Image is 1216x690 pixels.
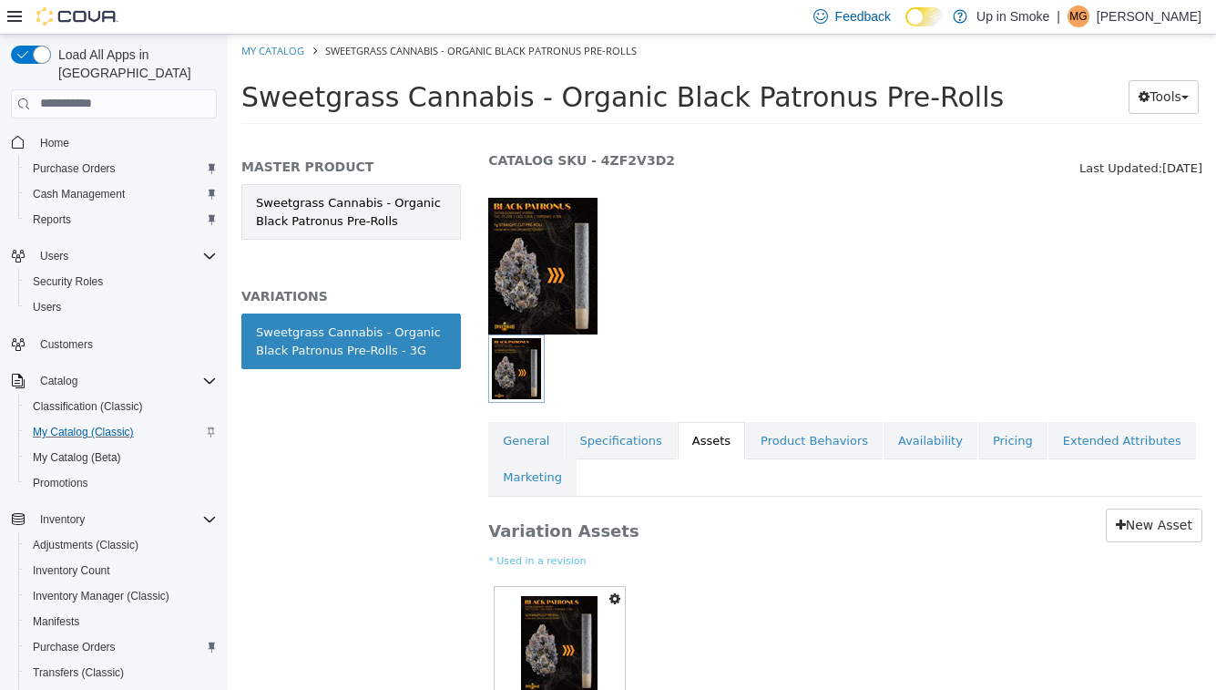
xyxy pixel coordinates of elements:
[33,334,100,355] a: Customers
[26,209,78,231] a: Reports
[40,136,69,150] span: Home
[852,127,935,140] span: Last Updated:
[26,183,217,205] span: Cash Management
[18,181,224,207] button: Cash Management
[33,274,103,289] span: Security Roles
[26,396,150,417] a: Classification (Classic)
[261,118,789,134] h5: CATALOG SKU - 4ZF2V3D2
[293,561,370,657] img: download (2).jpeg
[18,558,224,583] button: Inventory Count
[33,589,169,603] span: Inventory Manager (Classic)
[518,387,655,426] a: Product Behaviors
[33,370,85,392] button: Catalog
[18,294,224,320] button: Users
[901,46,971,79] button: Tools
[33,370,217,392] span: Catalog
[33,450,121,465] span: My Catalog (Beta)
[33,425,134,439] span: My Catalog (Classic)
[26,447,217,469] span: My Catalog (Beta)
[33,131,217,154] span: Home
[40,337,93,352] span: Customers
[26,560,118,582] a: Inventory Count
[33,538,138,552] span: Adjustments (Classic)
[36,7,118,26] img: Cova
[18,470,224,496] button: Promotions
[976,5,1049,27] p: Up in Smoke
[40,249,68,263] span: Users
[14,124,233,140] h5: MASTER PRODUCT
[26,636,123,658] a: Purchase Orders
[4,331,224,357] button: Customers
[18,207,224,232] button: Reports
[26,271,217,293] span: Security Roles
[18,419,224,445] button: My Catalog (Classic)
[18,583,224,609] button: Inventory Manager (Classic)
[261,424,349,462] a: Marketing
[18,269,224,294] button: Security Roles
[33,212,71,227] span: Reports
[18,609,224,634] button: Manifests
[26,585,177,607] a: Inventory Manager (Classic)
[26,296,217,318] span: Users
[26,472,96,494] a: Promotions
[1068,5,1089,27] div: Matthew Greenwood
[337,387,448,426] a: Specifications
[33,665,124,680] span: Transfers (Classic)
[26,183,132,205] a: Cash Management
[33,187,125,201] span: Cash Management
[33,614,79,629] span: Manifests
[26,158,217,180] span: Purchase Orders
[18,660,224,685] button: Transfers (Classic)
[14,253,233,270] h5: VARIATIONS
[450,387,517,426] a: Assets
[4,507,224,532] button: Inventory
[261,387,336,426] a: General
[18,532,224,558] button: Adjustments (Classic)
[26,585,217,607] span: Inventory Manager (Classic)
[4,243,224,269] button: Users
[261,163,370,300] img: 150
[33,640,116,654] span: Purchase Orders
[33,245,76,267] button: Users
[26,560,217,582] span: Inventory Count
[33,399,143,414] span: Classification (Classic)
[835,7,891,26] span: Feedback
[33,245,217,267] span: Users
[28,289,219,324] div: Sweetgrass Cannabis - Organic Black Patronus Pre-Rolls - 3G
[26,611,217,633] span: Manifests
[878,474,975,508] a: New Asset
[40,374,77,388] span: Catalog
[821,387,968,426] a: Extended Attributes
[18,634,224,660] button: Purchase Orders
[26,447,128,469] a: My Catalog (Beta)
[26,534,217,556] span: Adjustments (Classic)
[4,368,224,394] button: Catalog
[26,421,217,443] span: My Catalog (Classic)
[26,209,217,231] span: Reports
[33,132,77,154] a: Home
[33,333,217,355] span: Customers
[1097,5,1201,27] p: [PERSON_NAME]
[4,129,224,156] button: Home
[51,46,217,82] span: Load All Apps in [GEOGRAPHIC_DATA]
[18,156,224,181] button: Purchase Orders
[26,534,146,556] a: Adjustments (Classic)
[261,520,975,535] small: * Used in a revision
[26,158,123,180] a: Purchase Orders
[33,300,61,314] span: Users
[26,611,87,633] a: Manifests
[26,296,68,318] a: Users
[18,394,224,419] button: Classification (Classic)
[26,472,217,494] span: Promotions
[751,387,820,426] a: Pricing
[26,396,217,417] span: Classification (Classic)
[261,474,675,508] h3: Variation Assets
[18,445,224,470] button: My Catalog (Beta)
[26,271,110,293] a: Security Roles
[14,149,233,205] a: Sweetgrass Cannabis - Organic Black Patronus Pre-Rolls
[1069,5,1087,27] span: MG
[33,509,92,530] button: Inventory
